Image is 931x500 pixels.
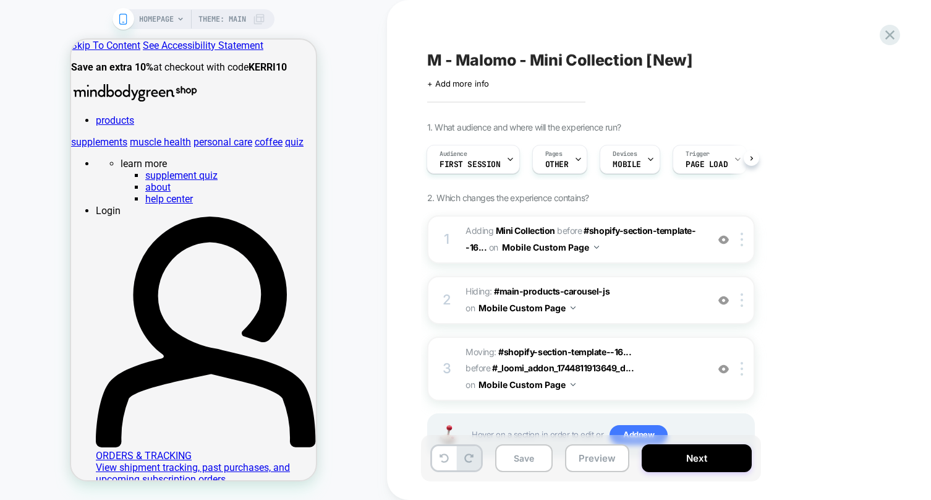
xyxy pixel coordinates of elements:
[427,51,693,69] span: M - Malomo - Mini Collection [New]
[613,150,637,158] span: Devices
[427,122,621,132] span: 1. What audience and where will the experience run?
[440,160,501,169] span: First Session
[74,153,122,165] a: Go to help center
[478,376,576,394] button: Mobile Custom Page
[498,347,631,357] span: #shopify-section-template--16...
[478,299,576,317] button: Mobile Custom Page
[571,306,576,309] img: down arrow
[465,300,475,316] span: on
[139,9,174,29] span: HOMEPAGE
[25,410,245,422] div: ORDERS & TRACKING
[545,160,569,169] span: OTHER
[718,364,729,374] img: crossed eye
[492,363,634,373] span: #_loomi_addon_1744811913649_d...
[427,79,489,88] span: + Add more info
[465,344,701,393] span: Moving:
[25,165,245,177] div: Login
[494,286,610,296] span: #main-products-carousel-js
[686,150,710,158] span: Trigger
[441,356,453,381] div: 3
[465,363,490,373] span: before
[718,295,729,306] img: crossed eye
[741,233,743,246] img: close
[184,97,211,108] a: coffee
[565,444,629,472] button: Preview
[642,444,752,472] button: Next
[122,97,181,108] a: personal care
[571,383,576,386] img: down arrow
[435,425,459,444] img: Joystick
[441,227,453,252] div: 1
[489,239,498,255] span: on
[49,118,245,130] div: learn more drop down
[545,150,563,158] span: Pages
[741,362,743,376] img: close
[25,410,245,446] a: ORDERS & TRACKING View shipment tracking, past purchases, and upcoming subscription orders
[214,97,232,108] a: quiz
[594,246,599,249] img: down arrow
[198,9,246,29] span: Theme: MAIN
[496,225,555,236] b: Mini Collection
[427,192,589,203] span: 2. Which changes the experience contains?
[557,225,582,236] span: BEFORE
[59,97,120,108] a: muscle health
[177,22,216,33] strong: KERRI10
[610,425,668,445] span: Add new
[74,130,147,142] a: Go to supplement quiz
[74,142,100,153] a: Go to about
[465,377,475,392] span: on
[465,225,555,236] span: Adding
[502,238,599,256] button: Mobile Custom Page
[441,288,453,312] div: 2
[472,425,747,445] span: Hover on a section in order to edit or
[718,235,729,245] img: crossed eye
[741,293,743,307] img: close
[495,444,553,472] button: Save
[465,283,701,317] span: Hiding :
[440,150,467,158] span: Audience
[613,160,640,169] span: MOBILE
[25,422,219,446] span: View shipment tracking, past purchases, and upcoming subscription orders
[686,160,728,169] span: Page Load
[25,75,71,87] a: products menu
